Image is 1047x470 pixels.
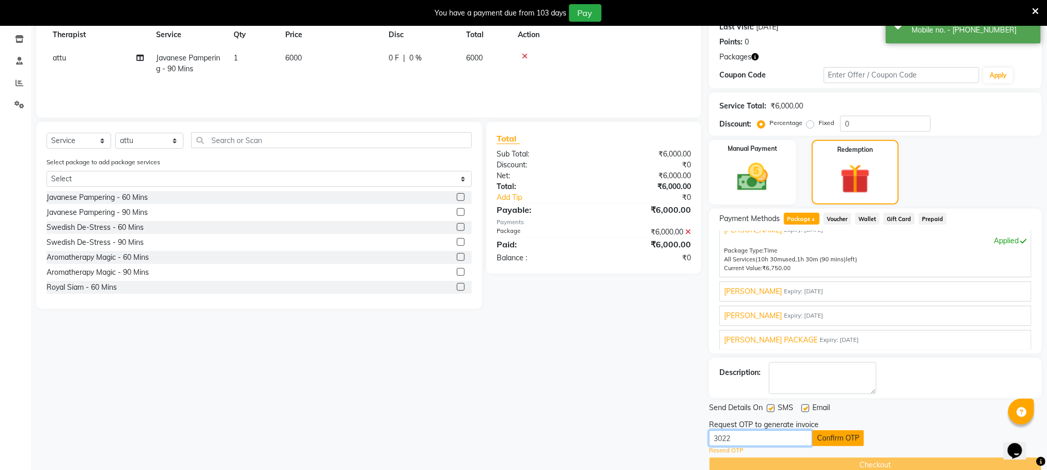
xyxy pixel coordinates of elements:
[756,22,778,33] div: [DATE]
[489,160,594,170] div: Discount:
[824,67,980,83] input: Enter Offer / Coupon Code
[709,402,763,415] span: Send Details On
[724,236,1027,246] div: Applied
[784,213,820,225] span: Package
[489,227,594,238] div: Package
[47,237,144,248] div: Swedish De-Stress - 90 Mins
[156,53,220,73] span: Javanese Pampering - 90 Mins
[594,253,699,263] div: ₹0
[234,53,238,62] span: 1
[497,218,691,227] div: Payments
[489,149,594,160] div: Sub Total:
[227,23,279,46] th: Qty
[831,161,879,197] img: _gift.svg
[837,145,873,154] label: Redemption
[460,23,512,46] th: Total
[709,446,743,455] a: Resend OTP
[919,213,947,225] span: Prepaid
[47,207,148,218] div: Javanese Pampering - 90 Mins
[47,222,144,233] div: Swedish De-Stress - 60 Mins
[594,181,699,192] div: ₹6,000.00
[709,430,812,446] input: Enter OTP
[762,264,791,272] span: ₹6,750.00
[382,23,460,46] th: Disc
[719,22,754,33] div: Last Visit:
[719,367,761,378] div: Description:
[489,192,611,203] a: Add Tip
[47,192,148,203] div: Javanese Pampering - 60 Mins
[819,118,834,128] label: Fixed
[719,37,743,48] div: Points:
[728,144,778,153] label: Manual Payment
[435,8,567,19] div: You have a payment due from 103 days
[764,247,777,254] span: Time
[594,227,699,238] div: ₹6,000.00
[47,158,160,167] label: Select package to add package services
[489,238,594,250] div: Paid:
[594,149,699,160] div: ₹6,000.00
[884,213,915,225] span: Gift Card
[724,264,762,272] span: Current Value:
[191,132,472,148] input: Search or Scan
[489,203,594,216] div: Payable:
[724,256,756,263] span: All Services
[594,170,699,181] div: ₹6,000.00
[594,203,699,216] div: ₹6,000.00
[403,53,405,64] span: |
[489,181,594,192] div: Total:
[724,310,782,321] span: [PERSON_NAME]
[797,256,846,263] span: 1h 30m (90 mins)
[709,419,819,430] div: Request OTP to generate invoice
[719,52,751,62] span: Packages
[719,213,780,224] span: Payment Methods
[824,213,851,225] span: Voucher
[569,4,602,22] button: Pay
[719,119,751,130] div: Discount:
[756,256,782,263] span: (10h 30m
[719,101,766,112] div: Service Total:
[778,402,793,415] span: SMS
[497,133,520,144] span: Total
[594,160,699,170] div: ₹0
[811,217,817,223] span: 4
[812,430,864,446] button: Confirm OTP
[285,53,302,62] span: 6000
[47,252,149,263] div: Aromatherapy Magic - 60 Mins
[745,37,749,48] div: 0
[1004,429,1037,460] iframe: chat widget
[983,68,1013,83] button: Apply
[756,256,857,263] span: used, left)
[855,213,880,225] span: Wallet
[389,53,399,64] span: 0 F
[489,253,594,263] div: Balance :
[47,282,117,293] div: Royal Siam - 60 Mins
[724,286,782,297] span: [PERSON_NAME]
[611,192,699,203] div: ₹0
[466,53,483,62] span: 6000
[820,336,859,344] span: Expiry: [DATE]
[724,335,818,346] span: [PERSON_NAME] PACKAGE
[769,118,803,128] label: Percentage
[47,267,149,278] div: Aromatherapy Magic - 90 Mins
[47,23,150,46] th: Therapist
[594,238,699,250] div: ₹6,000.00
[724,247,764,254] span: Package Type:
[512,23,691,46] th: Action
[150,23,227,46] th: Service
[409,53,422,64] span: 0 %
[489,170,594,181] div: Net:
[784,287,823,296] span: Expiry: [DATE]
[812,402,830,415] span: Email
[719,70,823,81] div: Coupon Code
[53,53,66,62] span: attu
[728,160,777,195] img: _cash.svg
[784,311,823,320] span: Expiry: [DATE]
[279,23,382,46] th: Price
[771,101,803,112] div: ₹6,000.00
